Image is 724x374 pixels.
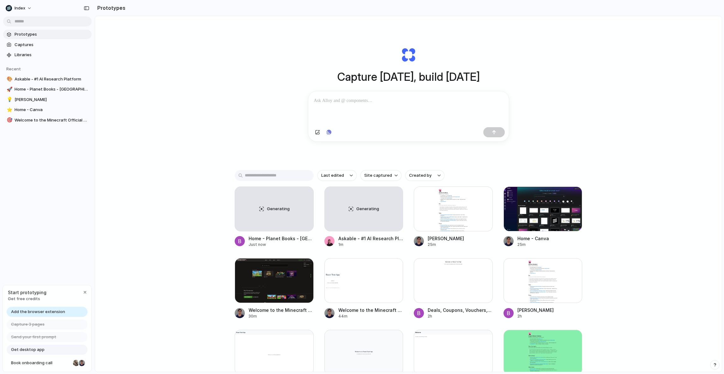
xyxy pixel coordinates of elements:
button: Last edited [317,170,357,181]
button: ⭐ [6,107,12,113]
button: Created by [405,170,444,181]
div: 🚀 [7,86,11,93]
div: Nicole Kubica [72,359,80,367]
span: Created by [409,172,431,179]
span: Home - Planet Books - [GEOGRAPHIC_DATA][PERSON_NAME] [15,86,89,92]
a: GeneratingHome - Planet Books - [GEOGRAPHIC_DATA][PERSON_NAME]Just now [235,187,314,247]
div: ⭐ [7,106,11,114]
a: Simon Kubica[PERSON_NAME]2h [504,258,582,319]
div: 30m [249,313,314,319]
div: Welcome to the Minecraft Official Site | Minecraft [249,307,314,313]
span: Send your first prompt [11,334,56,340]
button: Index [3,3,35,13]
div: 44m [338,313,403,319]
span: Generating [356,206,379,212]
span: Welcome to the Minecraft Official Site | Minecraft [15,117,89,123]
a: Libraries [3,50,92,60]
a: 🚀Home - Planet Books - [GEOGRAPHIC_DATA][PERSON_NAME] [3,85,92,94]
div: 25m [428,242,464,247]
span: Prototypes [15,31,89,38]
div: [PERSON_NAME] [517,307,554,313]
button: 💡 [6,97,12,103]
a: Book onboarding call [7,358,87,368]
span: Get free credits [8,296,46,302]
div: 25m [517,242,549,247]
span: Captures [15,42,89,48]
span: Last edited [321,172,344,179]
div: Deals, Coupons, Vouchers, Discounts and Freebies - OzBargain [428,307,493,313]
span: Start prototyping [8,289,46,296]
div: 💡 [7,96,11,103]
div: Christian Iacullo [78,359,86,367]
div: 🎨 [7,75,11,83]
a: 🎯Welcome to the Minecraft Official Site | Minecraft [3,116,92,125]
h1: Capture [DATE], build [DATE] [337,68,480,85]
span: Recent [6,66,21,71]
a: Add the browser extension [7,307,87,317]
div: Askable - #1 AI Research Platform [338,235,403,242]
span: Capture 3 pages [11,321,45,328]
a: 💡[PERSON_NAME] [3,95,92,104]
a: GeneratingAskable - #1 AI Research Platform1m [324,187,403,247]
button: 🚀 [6,86,12,92]
a: Welcome to the Minecraft Official Site | MinecraftWelcome to the Minecraft Official Site | Minecr... [324,258,403,319]
div: Welcome to the Minecraft Official Site | Minecraft [338,307,403,313]
span: Index [15,5,25,11]
span: Generating [267,206,290,212]
a: Captures [3,40,92,50]
h2: Prototypes [95,4,125,12]
div: 🎯 [7,116,11,124]
span: [PERSON_NAME] [15,97,89,103]
a: Prototypes [3,30,92,39]
span: Home - Canva [15,107,89,113]
button: 🎨 [6,76,12,82]
a: 🎨Askable - #1 AI Research Platform [3,74,92,84]
a: ⭐Home - Canva [3,105,92,115]
div: 2h [517,313,554,319]
button: 🎯 [6,117,12,123]
div: Home - Planet Books - [GEOGRAPHIC_DATA][PERSON_NAME] [249,235,314,242]
a: Deals, Coupons, Vouchers, Discounts and Freebies - OzBargainDeals, Coupons, Vouchers, Discounts a... [414,258,493,319]
span: Askable - #1 AI Research Platform [15,76,89,82]
div: Just now [249,242,314,247]
div: [PERSON_NAME] [428,235,464,242]
a: Home - CanvaHome - Canva25m [504,187,582,247]
span: Add the browser extension [11,309,65,315]
div: 1m [338,242,403,247]
span: Get desktop app [11,347,45,353]
span: Book onboarding call [11,360,70,366]
a: Welcome to the Minecraft Official Site | MinecraftWelcome to the Minecraft Official Site | Minecr... [235,258,314,319]
span: Libraries [15,52,89,58]
div: 2h [428,313,493,319]
a: Get desktop app [7,345,87,355]
a: Simon Kubica[PERSON_NAME]25m [414,187,493,247]
span: Site captured [364,172,392,179]
div: Home - Canva [517,235,549,242]
button: Site captured [360,170,401,181]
